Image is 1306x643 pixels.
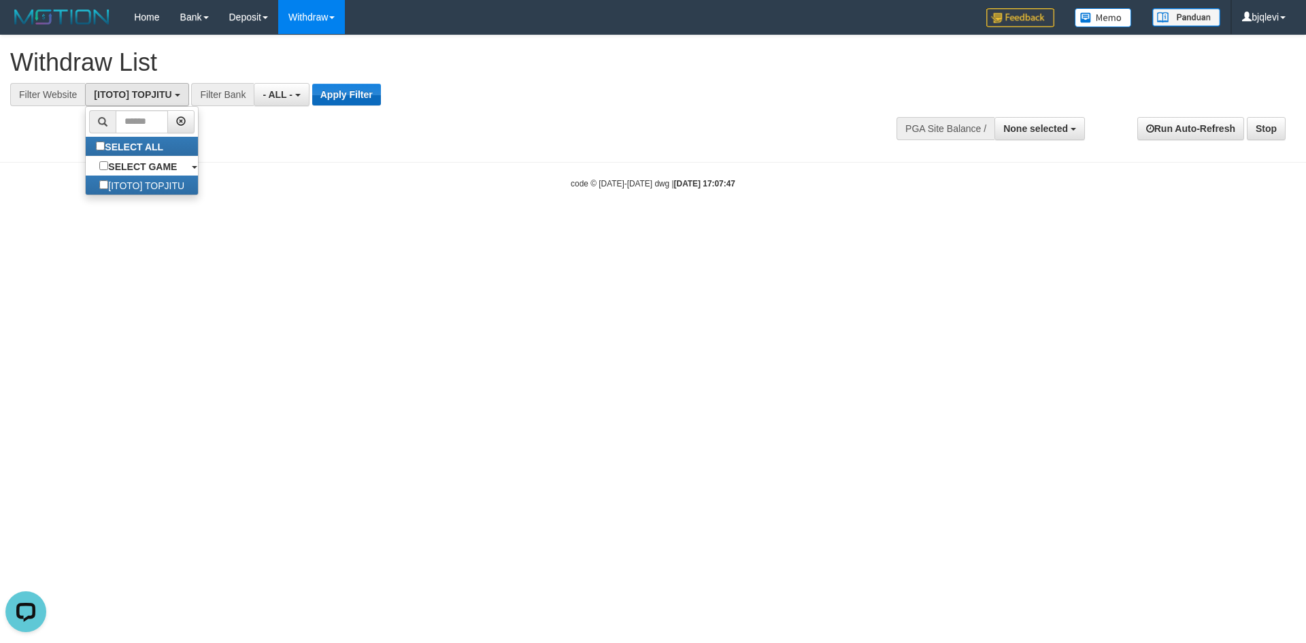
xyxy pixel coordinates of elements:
label: SELECT ALL [86,137,177,156]
div: PGA Site Balance / [897,117,994,140]
a: Stop [1247,117,1286,140]
span: None selected [1003,123,1068,134]
button: Apply Filter [312,84,381,105]
label: [ITOTO] TOPJITU [86,176,198,195]
button: Open LiveChat chat widget [5,5,46,46]
img: panduan.png [1152,8,1220,27]
input: [ITOTO] TOPJITU [99,180,108,189]
img: Feedback.jpg [986,8,1054,27]
a: SELECT GAME [86,156,198,176]
b: SELECT GAME [108,161,177,172]
small: code © [DATE]-[DATE] dwg | [571,179,735,188]
a: Run Auto-Refresh [1137,117,1244,140]
span: [ITOTO] TOPJITU [94,89,171,100]
span: - ALL - [263,89,292,100]
button: None selected [994,117,1085,140]
input: SELECT ALL [96,142,105,150]
div: Filter Website [10,83,85,106]
h1: Withdraw List [10,49,857,76]
div: Filter Bank [191,83,254,106]
button: - ALL - [254,83,309,106]
button: [ITOTO] TOPJITU [85,83,188,106]
strong: [DATE] 17:07:47 [674,179,735,188]
img: MOTION_logo.png [10,7,114,27]
img: Button%20Memo.svg [1075,8,1132,27]
input: SELECT GAME [99,161,108,170]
